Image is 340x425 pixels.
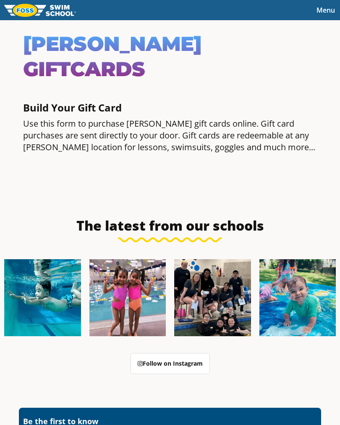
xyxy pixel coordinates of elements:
[174,259,251,336] img: Fa25-Website-Images-2-600x600.png
[4,4,76,17] img: FOSS Swim School Logo
[316,5,335,15] span: Menu
[311,4,340,16] button: Toggle navigation
[23,118,317,153] p: Use this form to purchase [PERSON_NAME] gift cards online. Gift card purchases are sent directly ...
[4,259,81,336] img: Fa25-Website-Images-1-600x600.png
[131,353,210,374] a: Follow on Instagram
[23,31,317,82] h1: [PERSON_NAME] Giftcards
[89,259,166,336] img: Fa25-Website-Images-8-600x600.jpg
[259,259,336,336] img: Fa25-Website-Images-600x600.png
[23,102,317,114] h4: Build Your Gift Card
